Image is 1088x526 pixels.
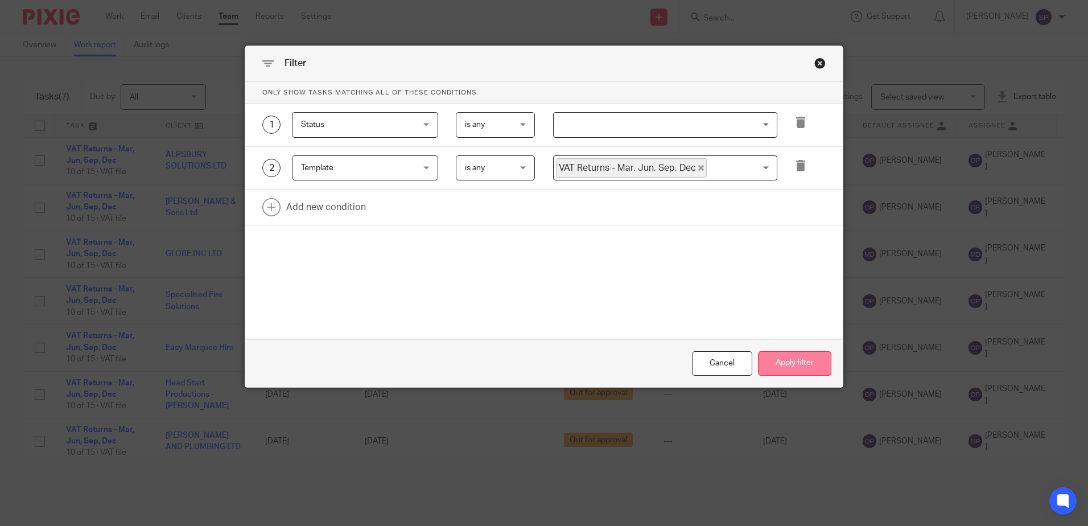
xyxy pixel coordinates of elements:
input: Search for option [555,115,770,135]
span: Template [301,164,333,172]
span: VAT Returns - Mar, Jun, Sep, Dec [556,158,707,178]
span: Filter [285,59,306,68]
div: 1 [262,116,281,134]
div: Close this dialog window [814,57,826,69]
div: Search for option [553,112,777,138]
div: Close this dialog window [692,351,752,376]
p: Only show tasks matching all of these conditions [245,82,843,104]
input: Search for option [708,158,770,178]
div: Search for option [553,155,777,181]
span: is any [465,121,485,129]
span: Status [301,121,324,129]
div: 2 [262,159,281,177]
span: is any [465,164,485,172]
button: Deselect VAT Returns - Mar, Jun, Sep, Dec [698,165,704,171]
button: Apply filter [758,351,831,376]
